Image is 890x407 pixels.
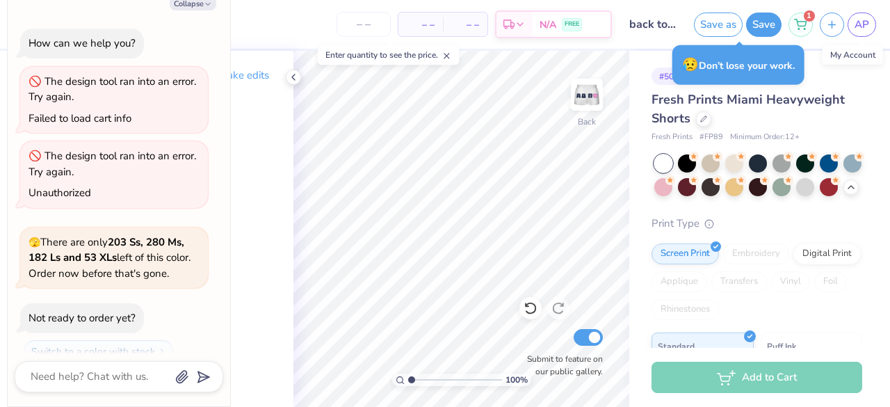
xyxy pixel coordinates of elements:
div: Foil [814,271,847,292]
div: Back [578,115,596,128]
div: Digital Print [793,244,861,264]
span: 1 [804,10,815,22]
input: – – [337,12,391,37]
div: Embroidery [723,244,789,264]
span: AP [855,17,869,33]
button: Save as [694,13,743,37]
div: # 509480A [652,67,707,85]
span: Fresh Prints [652,131,693,143]
div: Vinyl [771,271,810,292]
span: Fresh Prints Miami Heavyweight Shorts [652,91,845,127]
div: How can we help you? [29,36,136,50]
button: Switch to a color with stock [24,340,174,362]
input: Untitled Design [619,10,687,38]
span: # FP89 [699,131,723,143]
span: There are only left of this color. Order now before that's gone. [29,235,191,280]
div: Applique [652,271,707,292]
span: 🫣 [29,236,40,249]
span: 😥 [682,56,699,74]
div: Rhinestones [652,299,719,320]
img: Back [573,81,601,109]
div: Enter quantity to see the price. [318,45,459,65]
img: Switch to a color with stock [158,347,166,356]
span: N/A [540,17,556,32]
label: Submit to feature on our public gallery. [519,353,603,378]
span: – – [407,17,435,32]
div: Don’t lose your work. [672,45,804,85]
div: Not ready to order yet? [29,311,136,325]
span: Standard [658,339,695,353]
a: AP [848,13,876,37]
div: Print Type [652,216,862,232]
span: – – [451,17,479,32]
div: Screen Print [652,244,719,264]
div: The design tool ran into an error. Try again. [29,149,196,179]
div: Transfers [711,271,767,292]
div: Failed to load cart info [29,111,131,125]
button: Save [746,13,782,37]
span: 100 % [505,374,528,386]
div: The design tool ran into an error. Try again. [29,74,196,104]
div: My Account [823,45,883,65]
span: FREE [565,19,579,29]
span: Minimum Order: 12 + [730,131,800,143]
div: Unauthorized [29,186,91,200]
span: Puff Ink [767,339,796,353]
